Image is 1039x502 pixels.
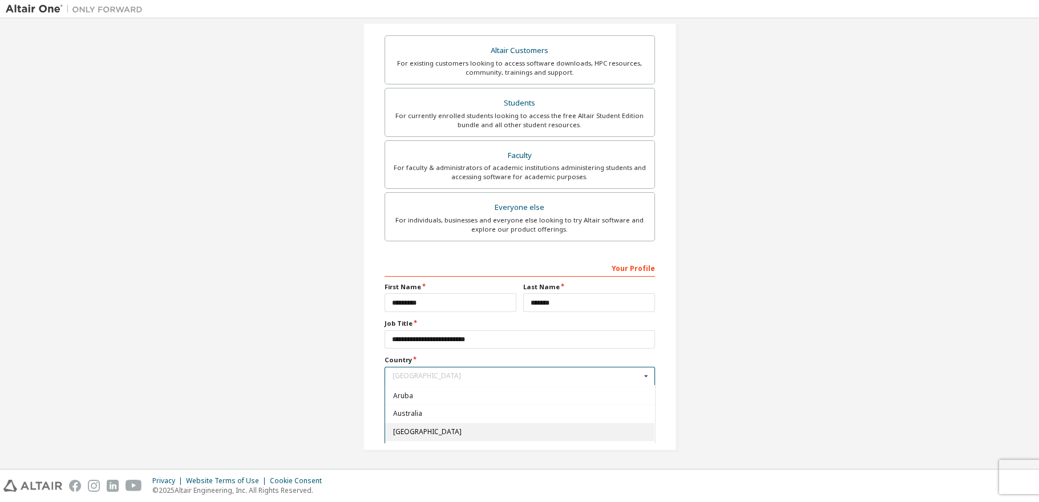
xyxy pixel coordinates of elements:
img: youtube.svg [126,480,142,492]
img: Altair One [6,3,148,15]
div: Altair Customers [392,43,648,59]
label: Last Name [523,282,655,292]
div: For currently enrolled students looking to access the free Altair Student Edition bundle and all ... [392,111,648,129]
img: facebook.svg [69,480,81,492]
div: Privacy [152,476,186,485]
div: For individuals, businesses and everyone else looking to try Altair software and explore our prod... [392,216,648,234]
div: Cookie Consent [270,476,329,485]
div: For existing customers looking to access software downloads, HPC resources, community, trainings ... [392,59,648,77]
span: Australia [393,410,646,417]
label: Country [385,355,655,365]
div: For faculty & administrators of academic institutions administering students and accessing softwa... [392,163,648,181]
span: Aruba [393,392,646,399]
div: Website Terms of Use [186,476,270,485]
div: Students [392,95,648,111]
img: instagram.svg [88,480,100,492]
div: Your Profile [385,258,655,277]
label: First Name [385,282,516,292]
p: © 2025 Altair Engineering, Inc. All Rights Reserved. [152,485,329,495]
span: [GEOGRAPHIC_DATA] [393,428,646,435]
img: linkedin.svg [107,480,119,492]
label: Job Title [385,319,655,328]
img: altair_logo.svg [3,480,62,492]
div: Everyone else [392,200,648,216]
div: Faculty [392,148,648,164]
